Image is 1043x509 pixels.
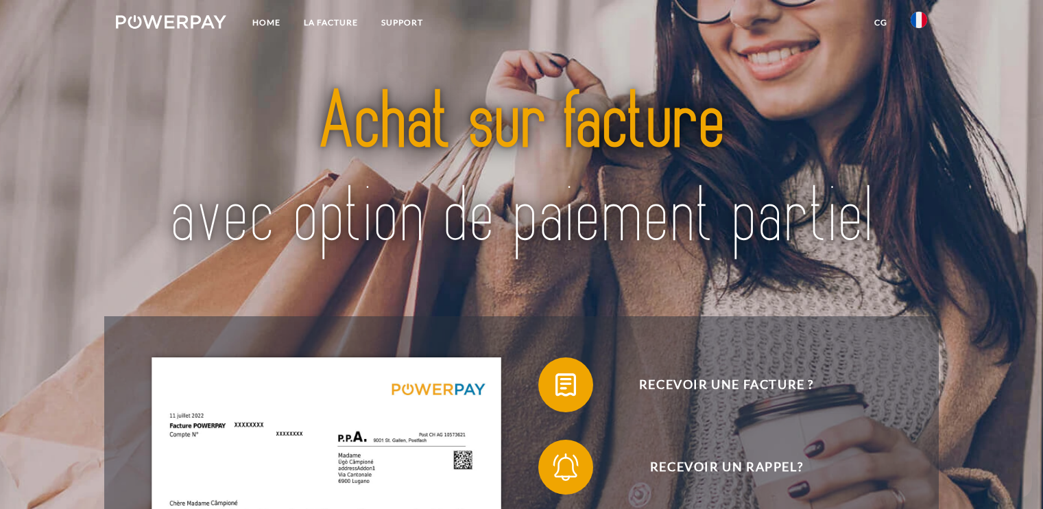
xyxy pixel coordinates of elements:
[558,440,894,495] span: Recevoir un rappel?
[116,15,226,29] img: logo-powerpay-white.svg
[538,440,895,495] button: Recevoir un rappel?
[863,10,899,35] a: CG
[558,357,894,412] span: Recevoir une facture ?
[241,10,292,35] a: Home
[549,368,583,402] img: qb_bill.svg
[370,10,435,35] a: Support
[156,51,887,289] img: title-powerpay_fr.svg
[538,357,895,412] button: Recevoir une facture ?
[988,454,1032,498] iframe: Bouton de lancement de la fenêtre de messagerie
[911,12,927,28] img: fr
[292,10,370,35] a: LA FACTURE
[549,450,583,484] img: qb_bell.svg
